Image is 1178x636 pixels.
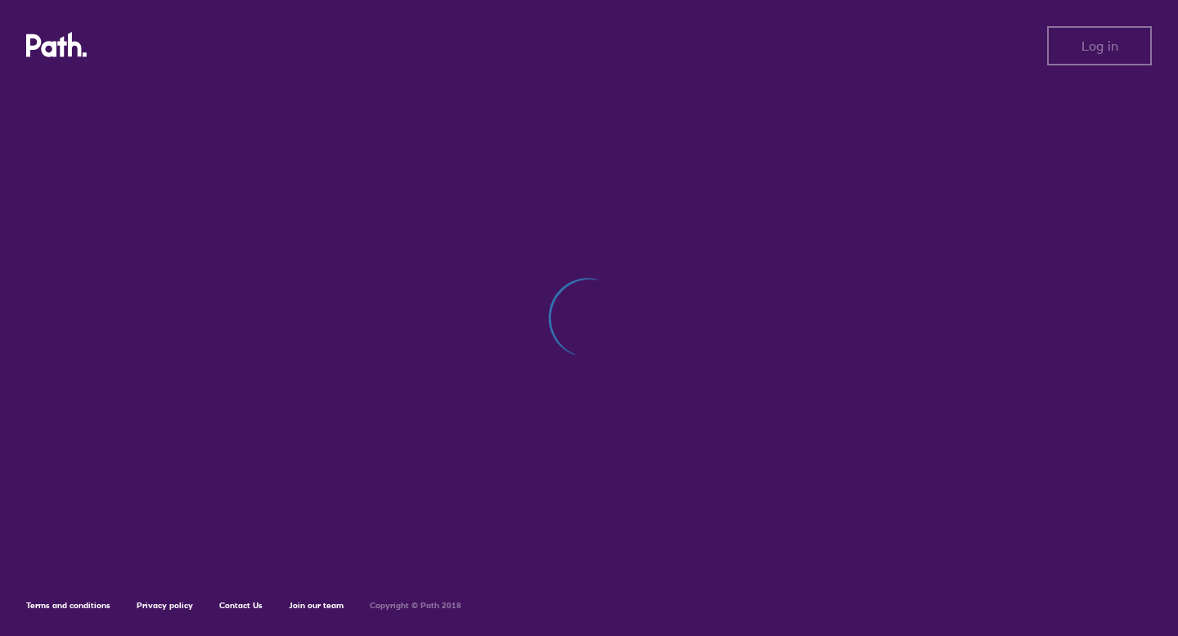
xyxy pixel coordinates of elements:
h6: Copyright © Path 2018 [370,601,461,611]
span: Log in [1081,38,1118,53]
a: Join our team [289,600,344,611]
a: Terms and conditions [26,600,110,611]
a: Contact Us [219,600,263,611]
a: Privacy policy [137,600,193,611]
button: Log in [1047,26,1152,65]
